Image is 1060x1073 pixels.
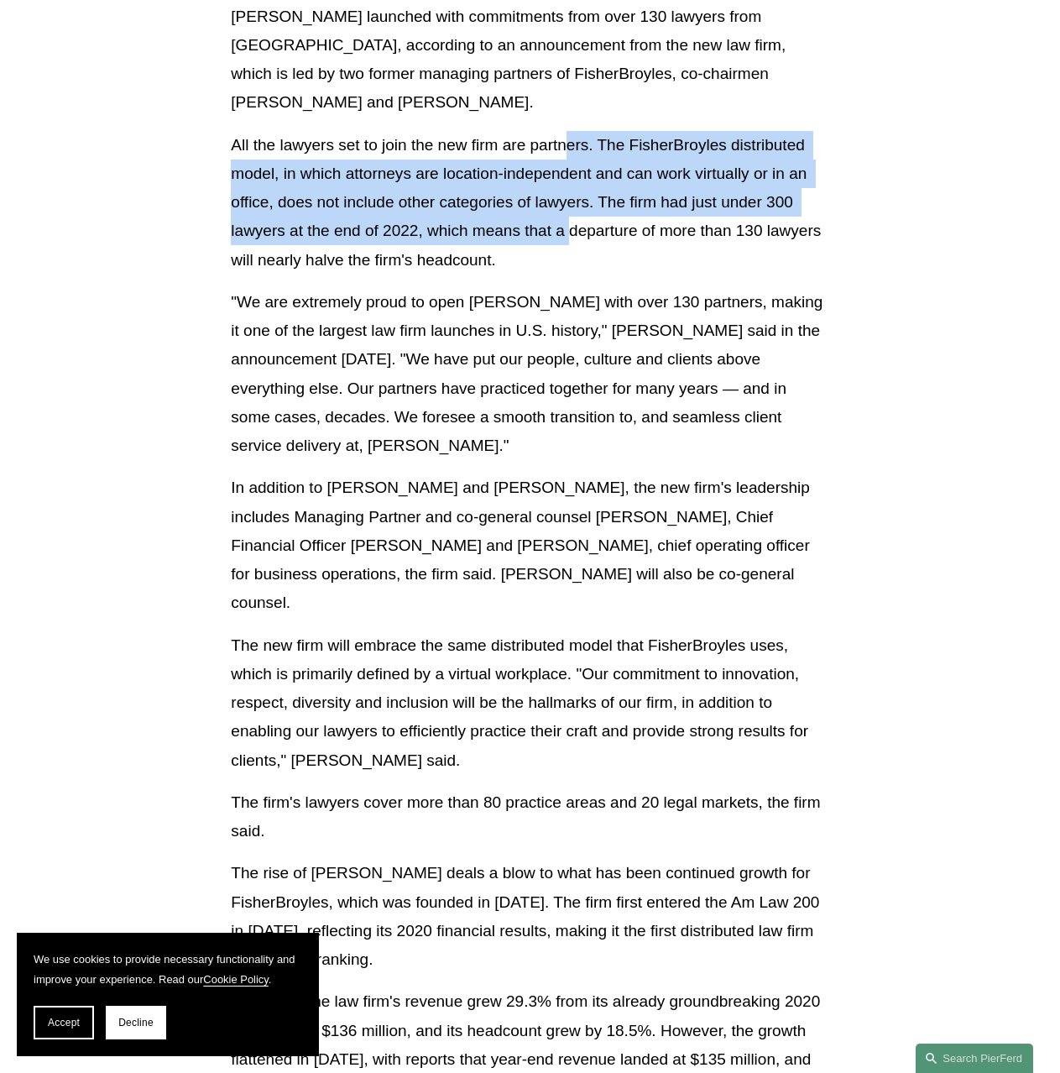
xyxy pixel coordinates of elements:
[231,288,828,461] p: "We are extremely proud to open [PERSON_NAME] with over 130 partners, making it one of the larges...
[231,859,828,974] p: The rise of [PERSON_NAME] deals a blow to what has been continued growth for FisherBroyles, which...
[48,1017,80,1029] span: Accept
[231,788,828,846] p: The firm's lawyers cover more than 80 practice areas and 20 legal markets, the firm said.
[231,131,828,275] p: All the lawyers set to join the new firm are partners. The FisherBroyles distributed model, in wh...
[916,1044,1033,1073] a: Search this site
[34,1006,94,1039] button: Accept
[106,1006,166,1039] button: Decline
[231,631,828,775] p: The new firm will embrace the same distributed model that FisherBroyles uses, which is primarily ...
[203,973,269,986] a: Cookie Policy
[34,950,302,989] p: We use cookies to provide necessary functionality and improve your experience. Read our .
[17,933,319,1056] section: Cookie banner
[231,474,828,617] p: In addition to [PERSON_NAME] and [PERSON_NAME], the new firm's leadership includes Managing Partn...
[118,1017,154,1029] span: Decline
[231,3,828,118] p: [PERSON_NAME] launched with commitments from over 130 lawyers from [GEOGRAPHIC_DATA], according t...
